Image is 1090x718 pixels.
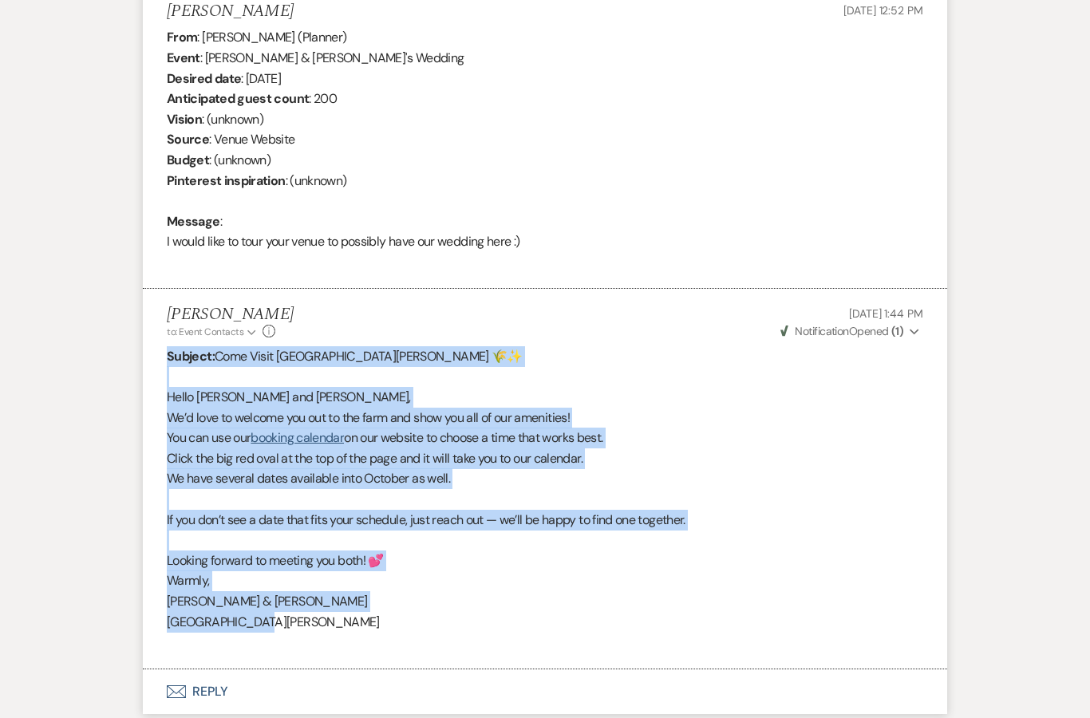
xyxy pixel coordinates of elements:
[795,325,848,339] span: Notification
[780,325,903,339] span: Opened
[143,670,947,715] button: Reply
[167,592,923,613] p: [PERSON_NAME] & [PERSON_NAME]
[778,324,923,341] button: NotificationOpened (1)
[167,71,241,88] b: Desired date
[891,325,903,339] strong: ( 1 )
[167,132,209,148] b: Source
[167,408,923,429] p: We’d love to welcome you out to the farm and show you all of our amenities!
[167,30,197,46] b: From
[167,28,923,273] div: : [PERSON_NAME] (Planner) : [PERSON_NAME] & [PERSON_NAME]'s Wedding : [DATE] : 200 : (unknown) : ...
[167,449,923,470] p: Click the big red oval at the top of the page and it will take you to our calendar.
[167,91,309,108] b: Anticipated guest count
[167,325,259,340] button: to: Event Contacts
[167,428,923,449] p: You can use our on our website to choose a time that works best.
[167,551,923,572] p: Looking forward to meeting you both! 💕
[167,613,923,633] p: [GEOGRAPHIC_DATA][PERSON_NAME]
[167,511,923,531] p: If you don’t see a date that fits your schedule, just reach out — we’ll be happy to find one toge...
[167,347,923,368] p: Come Visit [GEOGRAPHIC_DATA][PERSON_NAME] 🌾✨
[167,571,923,592] p: Warmly,
[167,152,209,169] b: Budget
[167,50,200,67] b: Event
[167,388,923,408] p: Hello [PERSON_NAME] and [PERSON_NAME],
[167,349,215,365] strong: Subject:
[167,112,202,128] b: Vision
[167,326,243,339] span: to: Event Contacts
[849,307,923,322] span: [DATE] 1:44 PM
[167,2,294,22] h5: [PERSON_NAME]
[251,430,344,447] a: booking calendar
[167,173,286,190] b: Pinterest inspiration
[167,306,294,325] h5: [PERSON_NAME]
[167,469,923,490] p: We have several dates available into October as well.
[843,4,923,18] span: [DATE] 12:52 PM
[167,214,220,231] b: Message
